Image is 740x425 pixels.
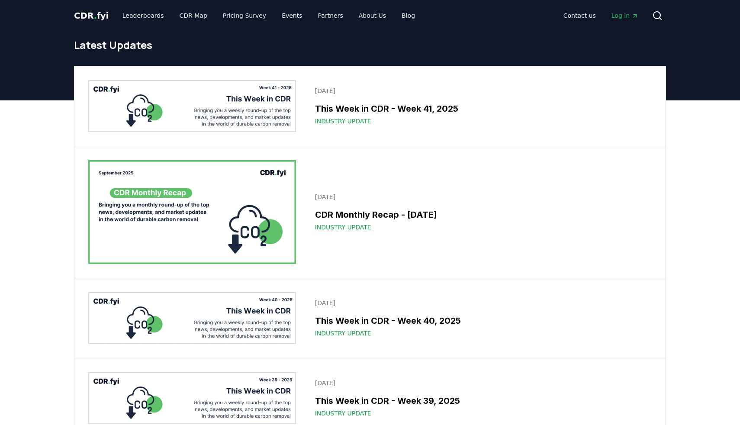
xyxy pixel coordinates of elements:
span: Industry Update [315,409,371,418]
span: . [94,10,97,21]
a: Blog [395,8,422,23]
img: This Week in CDR - Week 41, 2025 blog post image [88,80,296,132]
a: Pricing Survey [216,8,273,23]
img: CDR Monthly Recap - September 2025 blog post image [88,160,296,264]
a: Leaderboards [116,8,171,23]
nav: Main [557,8,645,23]
span: Industry Update [315,117,371,126]
a: Partners [311,8,350,23]
h3: This Week in CDR - Week 39, 2025 [315,394,647,407]
p: [DATE] [315,193,647,201]
img: This Week in CDR - Week 39, 2025 blog post image [88,372,296,424]
a: Events [275,8,309,23]
a: CDR.fyi [74,10,109,22]
span: Industry Update [315,329,371,338]
a: About Us [352,8,393,23]
span: Industry Update [315,223,371,232]
p: [DATE] [315,87,647,95]
h3: This Week in CDR - Week 40, 2025 [315,314,647,327]
p: [DATE] [315,379,647,387]
h1: Latest Updates [74,38,666,52]
a: Contact us [557,8,603,23]
a: [DATE]CDR Monthly Recap - [DATE]Industry Update [310,187,652,237]
h3: CDR Monthly Recap - [DATE] [315,208,647,221]
p: [DATE] [315,299,647,307]
a: Log in [605,8,645,23]
a: [DATE]This Week in CDR - Week 39, 2025Industry Update [310,373,652,423]
nav: Main [116,8,422,23]
a: CDR Map [173,8,214,23]
h3: This Week in CDR - Week 41, 2025 [315,102,647,115]
a: [DATE]This Week in CDR - Week 40, 2025Industry Update [310,293,652,343]
span: CDR fyi [74,10,109,21]
img: This Week in CDR - Week 40, 2025 blog post image [88,292,296,344]
span: Log in [611,11,638,20]
a: [DATE]This Week in CDR - Week 41, 2025Industry Update [310,81,652,131]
